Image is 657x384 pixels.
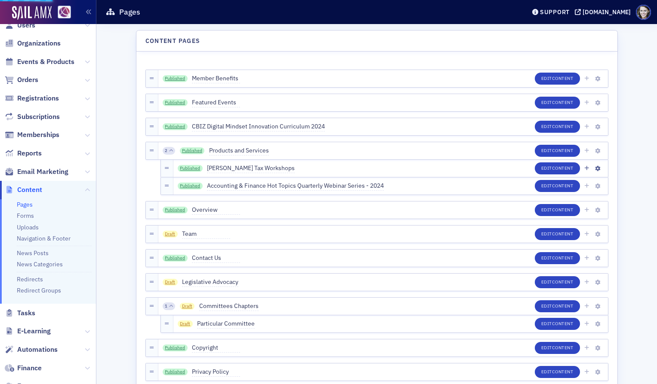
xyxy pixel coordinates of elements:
span: Content [552,320,574,326]
span: Draft [180,303,195,310]
span: Accounting & Finance Hot Topics Quarterly Webinar Series - 2024 [207,181,384,191]
span: Content [552,369,574,375]
span: Privacy Policy [192,367,240,377]
span: Featured Events [192,98,240,107]
span: Legislative Advocacy [182,277,238,287]
span: Draft [163,231,178,238]
a: Published [180,147,205,154]
span: Orders [17,75,38,85]
button: EditContent [535,204,580,216]
a: Tasks [5,308,35,318]
span: Reports [17,149,42,158]
span: Content [552,123,574,129]
span: [PERSON_NAME] Tax Workshops [207,164,295,173]
span: Content [552,165,574,171]
h4: Content Pages [145,37,200,46]
span: Content [552,183,574,189]
a: Organizations [5,39,61,48]
a: Uploads [17,223,39,231]
span: Content [17,185,42,195]
a: Finance [5,363,42,373]
span: Automations [17,345,58,354]
span: Finance [17,363,42,373]
a: Email Marketing [5,167,68,177]
button: EditContent [535,318,580,330]
span: Content [552,344,574,350]
span: Events & Products [17,57,74,67]
h1: Pages [119,7,140,17]
span: 2 [165,148,167,154]
span: Content [552,255,574,261]
span: Content [552,207,574,213]
a: Published [163,255,188,262]
span: Content [552,303,574,309]
span: Tasks [17,308,35,318]
a: News Posts [17,249,49,257]
span: Contact Us [192,253,240,263]
a: Users [5,21,35,30]
span: Draft [163,279,178,286]
span: Products and Services [209,146,269,155]
a: Registrations [5,94,59,103]
a: Navigation & Footer [17,235,71,242]
span: Content [552,147,574,153]
span: 1 [165,303,167,309]
span: Committees Chapters [199,302,259,311]
img: SailAMX [12,6,52,20]
span: Copyright [192,343,240,353]
span: Subscriptions [17,112,60,122]
span: Overview [192,205,240,215]
a: Redirect Groups [17,286,61,294]
a: Orders [5,75,38,85]
span: Content [552,99,574,105]
span: CBIZ Digital Mindset Innovation Curriculum 2024 [192,122,325,131]
a: Redirects [17,275,43,283]
div: Support [540,8,570,16]
a: Subscriptions [5,112,60,122]
span: Users [17,21,35,30]
button: EditContent [535,252,580,264]
span: Content [552,75,574,81]
a: Published [163,99,188,106]
span: Content [552,231,574,237]
a: Published [163,207,188,213]
span: Team [182,229,230,239]
span: Email Marketing [17,167,68,177]
span: Draft [178,320,193,327]
span: Registrations [17,94,59,103]
img: SailAMX [58,6,71,19]
span: Particular Committee [197,319,255,329]
a: Content [5,185,42,195]
a: Memberships [5,130,59,140]
a: Published [163,75,188,82]
a: Published [163,344,188,351]
a: Published [163,369,188,375]
button: EditContent [535,121,580,133]
span: E-Learning [17,326,51,336]
a: Published [178,183,203,189]
button: EditContent [535,97,580,109]
a: Events & Products [5,57,74,67]
button: EditContent [535,300,580,312]
button: EditContent [535,145,580,157]
button: EditContent [535,228,580,240]
button: EditContent [535,73,580,85]
button: EditContent [535,366,580,378]
a: News Categories [17,260,63,268]
a: E-Learning [5,326,51,336]
button: EditContent [535,180,580,192]
div: [DOMAIN_NAME] [583,8,631,16]
a: Forms [17,212,34,219]
a: View Homepage [52,6,71,20]
button: EditContent [535,342,580,354]
a: Pages [17,201,33,208]
span: Profile [636,5,651,20]
button: EditContent [535,276,580,288]
a: Published [163,123,188,130]
span: Member Benefits [192,74,240,83]
button: [DOMAIN_NAME] [575,9,634,15]
a: Reports [5,149,42,158]
span: Memberships [17,130,59,140]
span: Organizations [17,39,61,48]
